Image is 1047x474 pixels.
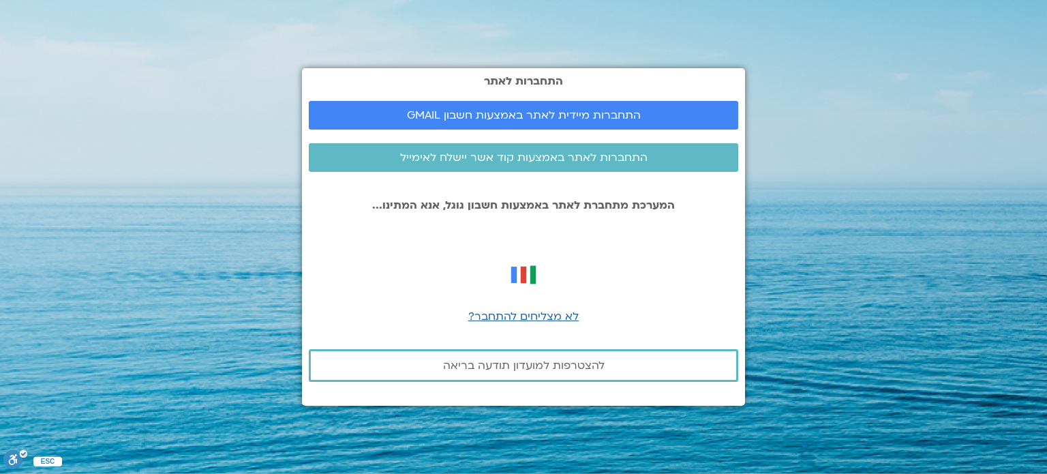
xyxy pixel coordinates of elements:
[309,349,738,382] a: להצטרפות למועדון תודעה בריאה
[309,143,738,172] a: התחברות לאתר באמצעות קוד אשר יישלח לאימייל
[400,151,648,164] span: התחברות לאתר באמצעות קוד אשר יישלח לאימייל
[309,75,738,87] h2: התחברות לאתר
[309,101,738,130] a: התחברות מיידית לאתר באמצעות חשבון GMAIL
[407,109,641,121] span: התחברות מיידית לאתר באמצעות חשבון GMAIL
[468,309,579,324] a: לא מצליחים להתחבר?
[309,199,738,211] p: המערכת מתחברת לאתר באמצעות חשבון גוגל, אנא המתינו...
[443,359,605,372] span: להצטרפות למועדון תודעה בריאה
